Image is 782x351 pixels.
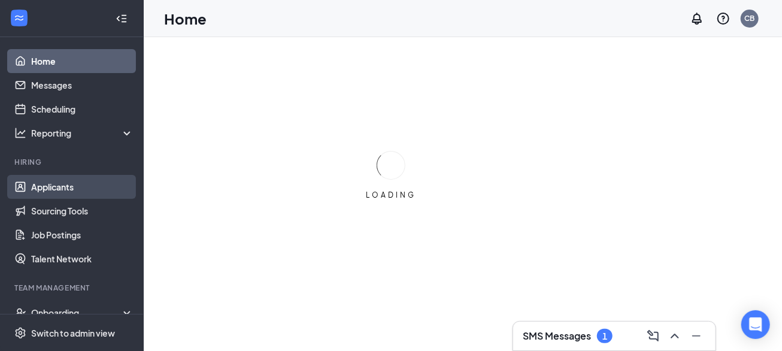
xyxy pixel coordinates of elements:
svg: UserCheck [14,307,26,319]
svg: WorkstreamLogo [13,12,25,24]
div: Switch to admin view [31,327,115,339]
h3: SMS Messages [523,329,591,343]
a: Messages [31,73,134,97]
div: Hiring [14,157,131,167]
div: LOADING [361,190,421,200]
a: Home [31,49,134,73]
div: Team Management [14,283,131,293]
button: ChevronUp [665,326,684,346]
svg: QuestionInfo [716,11,731,26]
a: Scheduling [31,97,134,121]
div: Onboarding [31,307,123,319]
svg: Settings [14,327,26,339]
a: Sourcing Tools [31,199,134,223]
svg: Minimize [689,329,704,343]
svg: Analysis [14,127,26,139]
div: 1 [602,331,607,341]
h1: Home [164,8,207,29]
svg: ChevronUp [668,329,682,343]
svg: Notifications [690,11,704,26]
svg: Collapse [116,13,128,25]
div: CB [745,13,755,23]
div: Reporting [31,127,134,139]
button: ComposeMessage [644,326,663,346]
a: Applicants [31,175,134,199]
a: Talent Network [31,247,134,271]
svg: ComposeMessage [646,329,660,343]
a: Job Postings [31,223,134,247]
button: Minimize [687,326,706,346]
div: Open Intercom Messenger [741,310,770,339]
